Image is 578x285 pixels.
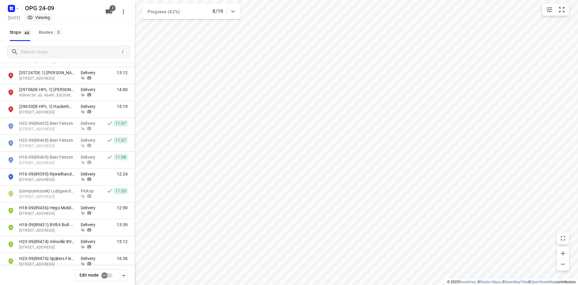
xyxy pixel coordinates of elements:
p: Ringbaan Noord 136, 5046AC, Tilburg, NL [19,261,75,267]
button: 3 [103,6,115,18]
p: Delivery [81,120,99,126]
a: OpenMapTiles [505,280,528,284]
p: Pickup [81,188,99,194]
span: Stops [10,29,33,36]
span: 15:19 [117,103,128,109]
p: H16-09{89409} Beer Fietsen [19,154,75,160]
div: Driver app settings [120,271,127,279]
p: [29653DE-HPL.1] Hackethal GmbH&Co.K [19,103,75,109]
p: Delivery [81,154,99,160]
p: Oststraße 14, 58739, Wickede Ruhr, DE [19,109,75,115]
p: Delivery [81,255,99,261]
p: H23-09{89474} Veloville BV - Velo2800 [19,239,75,245]
span: 44 [23,30,31,36]
svg: Done [107,137,113,143]
p: Delivery [81,222,99,228]
span: 12:59 [117,205,128,211]
span: 11:07 [114,137,128,143]
p: {computerzaak} Luijtgaarden [19,188,75,194]
p: Adegemstraat 45, 2800, Mechelen, BE [19,245,75,250]
button: Fit zoom [556,4,568,16]
svg: Done [107,188,113,194]
p: H16-09{89395} Rijwielhandel van [PERSON_NAME] [19,171,75,177]
span: 16:36 [117,255,128,261]
p: H23-09{89476} Spijkers Fietsen Tilburg [19,255,75,261]
p: [357247DE.1] [PERSON_NAME] [19,70,75,76]
span: 11:07 [114,120,128,126]
p: H23-09{89468} Beer Fietsen [19,137,75,143]
p: 9 Kreekdijk, 4758TL, Standdaarbuiten, NL [19,194,75,200]
p: Weimarstraat 31, 2562GP, Den Haag, NL [19,160,75,166]
a: Routetitan [459,280,476,284]
span: 12:24 [117,171,128,177]
p: [29706DE-HPL.1] Frank Bonewitz [19,87,75,93]
p: Delivery [81,239,99,245]
span: 11:03 [114,188,128,194]
a: OpenStreetMap [531,280,556,284]
div: Progress (42%)8/19 [143,4,240,19]
p: [STREET_ADDRESS] [19,177,75,183]
p: Delivery [81,103,99,109]
a: Stadia Maps [480,280,501,284]
p: H18-09{89431} BVBA Bull-dog [19,222,75,228]
span: 15:12 [117,239,128,245]
p: H22-09{89455} Beer Fietsen [19,120,75,126]
p: Weimarstraat 31, 2562GP, Den Haag, NL [19,126,75,132]
span: Progress (42%) [148,9,180,14]
p: H18-09{89436} Hego Mobile Torhout [19,205,75,211]
p: Delivery [81,70,99,76]
div: small contained button group [542,4,569,16]
p: Kölner Str. 60, 45481, Mulheim An Der Ruhr, DE [19,93,75,98]
p: Delivery [81,205,99,211]
span: 13:39 [117,222,128,228]
span: 3 [110,5,116,11]
div: Routes [39,29,64,36]
span: 14:00 [117,87,128,93]
div: You are currently in view mode. To make any changes, go to edit project. [27,14,50,21]
span: 11:08 [114,154,128,160]
input: Search stops [21,47,120,57]
span: 3 [55,29,62,35]
div: / [120,49,126,55]
span: 13:12 [117,70,128,76]
span: Edit mode [79,273,99,277]
p: Bruggestraat 115, 8820, Torhout, BE [19,211,75,217]
p: Kervijnstraat 50, 8531, Bavikhove, BE [19,228,75,233]
p: Delivery [81,137,99,143]
p: 8/19 [213,8,223,15]
p: Mauspfad 28, 51377, Leverkusen, DE [19,76,75,81]
p: Delivery [81,171,99,177]
p: Delivery [81,87,99,93]
button: Map settings [543,4,555,16]
p: Weimarstraat 31, 2562GP, Den Haag, NL [19,143,75,149]
li: © 2025 , © , © © contributors [447,280,576,284]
